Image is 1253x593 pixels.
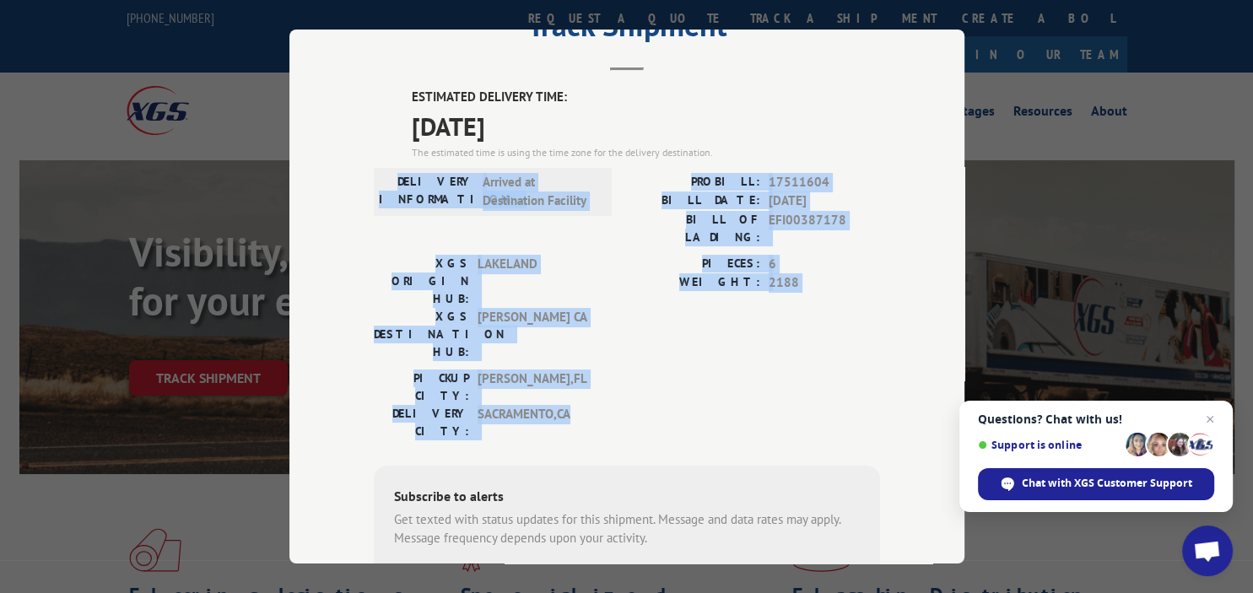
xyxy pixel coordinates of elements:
[483,173,597,211] span: Arrived at Destination Facility
[379,173,474,211] label: DELIVERY INFORMATION:
[412,107,880,145] span: [DATE]
[1182,526,1233,576] a: Open chat
[478,405,591,440] span: SACRAMENTO , CA
[978,439,1120,451] span: Support is online
[412,145,880,160] div: The estimated time is using the time zone for the delivery destination.
[374,369,469,405] label: PICKUP CITY:
[478,369,591,405] span: [PERSON_NAME] , FL
[394,510,860,548] div: Get texted with status updates for this shipment. Message and data rates may apply. Message frequ...
[627,211,760,246] label: BILL OF LADING:
[769,173,880,192] span: 17511604
[627,273,760,293] label: WEIGHT:
[374,13,880,46] h2: Track Shipment
[769,211,880,246] span: EFI00387178
[978,468,1214,500] span: Chat with XGS Customer Support
[412,88,880,107] label: ESTIMATED DELIVERY TIME:
[769,191,880,211] span: [DATE]
[394,486,860,510] div: Subscribe to alerts
[769,255,880,274] span: 6
[374,308,469,361] label: XGS DESTINATION HUB:
[627,191,760,211] label: BILL DATE:
[478,308,591,361] span: [PERSON_NAME] CA
[627,255,760,274] label: PIECES:
[374,405,469,440] label: DELIVERY CITY:
[374,255,469,308] label: XGS ORIGIN HUB:
[478,255,591,308] span: LAKELAND
[627,173,760,192] label: PROBILL:
[769,273,880,293] span: 2188
[1022,476,1192,491] span: Chat with XGS Customer Support
[978,412,1214,426] span: Questions? Chat with us!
